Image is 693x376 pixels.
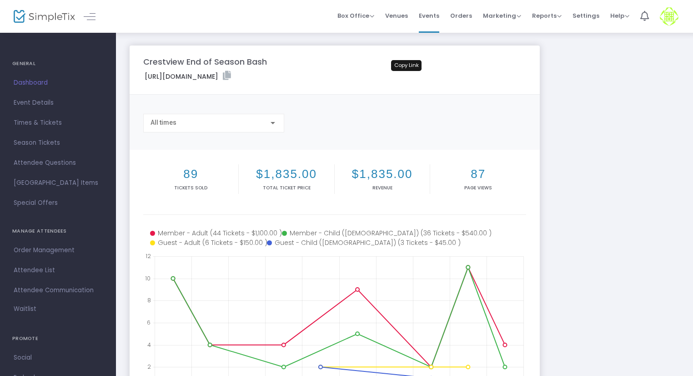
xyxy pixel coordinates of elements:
span: Orders [450,4,472,27]
text: 12 [146,252,151,260]
div: Copy Link [391,60,422,71]
p: Revenue [336,184,428,191]
span: Settings [572,4,599,27]
h4: GENERAL [12,55,104,73]
span: Dashboard [14,77,102,89]
h4: MANAGE ATTENDEES [12,222,104,240]
p: Tickets sold [145,184,236,191]
span: Event Details [14,97,102,109]
text: 6 [147,319,151,326]
span: Venues [385,4,408,27]
span: Attendee List [14,264,102,276]
p: Page Views [432,184,524,191]
h2: 89 [145,167,236,181]
span: Reports [532,11,562,20]
span: Season Tickets [14,137,102,149]
span: Special Offers [14,197,102,209]
span: All times [151,119,176,126]
text: 10 [145,274,151,282]
span: Box Office [337,11,374,20]
h4: PROMOTE [12,330,104,348]
h2: $1,835.00 [241,167,332,181]
span: Order Management [14,244,102,256]
span: Help [610,11,629,20]
text: 2 [147,363,151,371]
span: Social [14,352,102,364]
span: Attendee Communication [14,285,102,296]
span: Events [419,4,439,27]
span: [GEOGRAPHIC_DATA] Items [14,177,102,189]
h2: 87 [432,167,524,181]
p: Total Ticket Price [241,184,332,191]
m-panel-title: Crestview End of Season Bash [143,56,267,68]
h2: $1,835.00 [336,167,428,181]
span: Marketing [483,11,521,20]
text: 8 [147,296,151,304]
label: [URL][DOMAIN_NAME] [145,71,231,81]
span: Waitlist [14,305,36,314]
text: 4 [147,340,151,348]
span: Times & Tickets [14,117,102,129]
span: Attendee Questions [14,157,102,169]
